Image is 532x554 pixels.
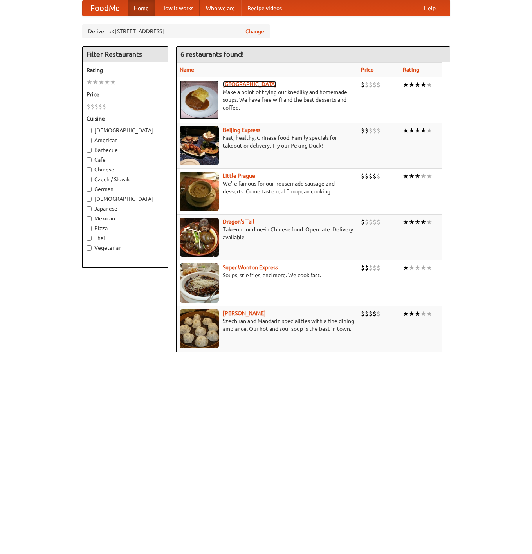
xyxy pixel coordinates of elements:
[92,78,98,87] li: ★
[83,0,128,16] a: FoodMe
[426,80,432,89] li: ★
[415,309,420,318] li: ★
[87,187,92,192] input: German
[223,81,276,87] a: [GEOGRAPHIC_DATA]
[415,263,420,272] li: ★
[403,309,409,318] li: ★
[94,102,98,111] li: $
[426,263,432,272] li: ★
[87,78,92,87] li: ★
[90,102,94,111] li: $
[420,263,426,272] li: ★
[409,309,415,318] li: ★
[87,66,164,74] h5: Rating
[426,126,432,135] li: ★
[87,226,92,231] input: Pizza
[87,236,92,241] input: Thai
[426,309,432,318] li: ★
[415,126,420,135] li: ★
[409,80,415,89] li: ★
[87,175,164,183] label: Czech / Slovak
[87,102,90,111] li: $
[365,126,369,135] li: $
[87,126,164,134] label: [DEMOGRAPHIC_DATA]
[180,51,244,58] ng-pluralize: 6 restaurants found!
[223,127,260,133] a: Beijing Express
[403,218,409,226] li: ★
[373,80,377,89] li: $
[180,172,219,211] img: littleprague.jpg
[377,126,381,135] li: $
[87,245,92,251] input: Vegetarian
[369,80,373,89] li: $
[87,146,164,154] label: Barbecue
[180,317,355,333] p: Szechuan and Mandarin specialities with a fine dining ambiance. Our hot and sour soup is the best...
[200,0,241,16] a: Who we are
[87,148,92,153] input: Barbecue
[128,0,155,16] a: Home
[223,264,278,271] a: Super Wonton Express
[415,80,420,89] li: ★
[98,102,102,111] li: $
[180,88,355,112] p: Make a point of trying our knedlíky and homemade soups. We have free wifi and the best desserts a...
[420,218,426,226] li: ★
[223,310,266,316] a: [PERSON_NAME]
[87,90,164,98] h5: Price
[87,206,92,211] input: Japanese
[223,173,255,179] b: Little Prague
[180,126,219,165] img: beijing.jpg
[420,126,426,135] li: ★
[365,309,369,318] li: $
[361,67,374,73] a: Price
[369,263,373,272] li: $
[373,309,377,318] li: $
[420,309,426,318] li: ★
[180,218,219,257] img: dragon.jpg
[403,172,409,180] li: ★
[365,172,369,180] li: $
[223,218,254,225] b: Dragon's Tail
[369,172,373,180] li: $
[377,309,381,318] li: $
[87,224,164,232] label: Pizza
[87,205,164,213] label: Japanese
[155,0,200,16] a: How it works
[369,309,373,318] li: $
[87,166,164,173] label: Chinese
[403,263,409,272] li: ★
[87,128,92,133] input: [DEMOGRAPHIC_DATA]
[98,78,104,87] li: ★
[365,218,369,226] li: $
[377,263,381,272] li: $
[403,67,419,73] a: Rating
[415,218,420,226] li: ★
[373,218,377,226] li: $
[87,185,164,193] label: German
[87,157,92,162] input: Cafe
[180,67,194,73] a: Name
[369,218,373,226] li: $
[409,218,415,226] li: ★
[180,226,355,241] p: Take-out or dine-in Chinese food. Open late. Delivery available
[361,80,365,89] li: $
[377,172,381,180] li: $
[409,263,415,272] li: ★
[373,126,377,135] li: $
[87,136,164,144] label: American
[87,197,92,202] input: [DEMOGRAPHIC_DATA]
[87,234,164,242] label: Thai
[87,216,92,221] input: Mexican
[87,177,92,182] input: Czech / Slovak
[373,263,377,272] li: $
[87,138,92,143] input: American
[361,263,365,272] li: $
[180,80,219,119] img: czechpoint.jpg
[361,309,365,318] li: $
[409,172,415,180] li: ★
[361,218,365,226] li: $
[180,180,355,195] p: We're famous for our housemade sausage and desserts. Come taste real European cooking.
[403,80,409,89] li: ★
[180,263,219,303] img: superwonton.jpg
[87,215,164,222] label: Mexican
